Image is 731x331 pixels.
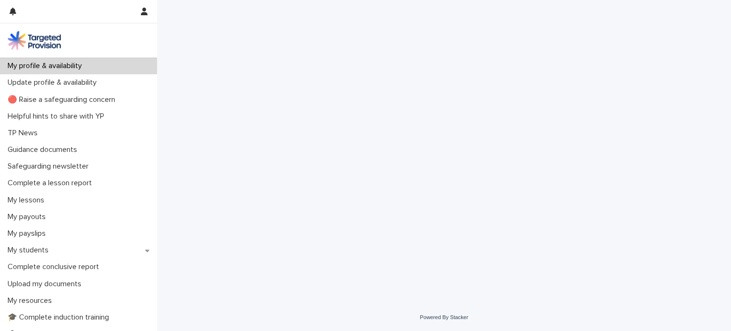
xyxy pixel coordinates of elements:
p: Update profile & availability [4,78,104,87]
p: 🔴 Raise a safeguarding concern [4,95,123,104]
p: Complete a lesson report [4,179,99,188]
a: Powered By Stacker [420,314,468,320]
p: My payouts [4,212,53,221]
p: My profile & availability [4,61,89,70]
p: Guidance documents [4,145,85,154]
p: Safeguarding newsletter [4,162,96,171]
p: TP News [4,129,45,138]
img: M5nRWzHhSzIhMunXDL62 [8,31,61,50]
p: Complete conclusive report [4,262,107,271]
p: My payslips [4,229,53,238]
p: Helpful hints to share with YP [4,112,112,121]
p: My resources [4,296,59,305]
p: My students [4,246,56,255]
p: My lessons [4,196,52,205]
p: 🎓 Complete induction training [4,313,117,322]
p: Upload my documents [4,280,89,289]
